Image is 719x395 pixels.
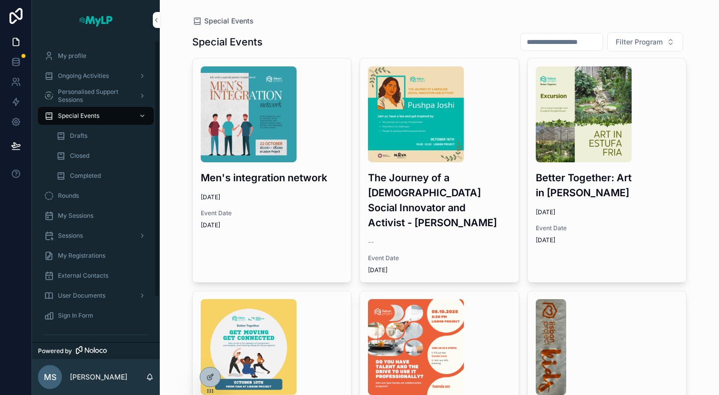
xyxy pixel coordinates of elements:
a: Sign In Form [38,307,154,325]
a: Completed [50,167,154,185]
h3: Men's integration network [201,170,344,185]
img: App logo [78,12,113,28]
span: Special Events [58,112,99,120]
span: My profile [58,52,86,60]
a: Drafts [50,127,154,145]
h3: The Journey of a [DEMOGRAPHIC_DATA] Social Innovator and Activist - [PERSON_NAME] [368,170,511,230]
a: Powered by [32,342,160,359]
a: Better-Together-Art-in-Estufa-Fria-(1).pngBetter Together: Art in [PERSON_NAME][DATE]Event Date[D... [527,58,687,283]
h3: Better Together: Art in [PERSON_NAME] [536,170,679,200]
img: Men's-integration-network.png [201,66,297,162]
span: Event Date [201,209,344,217]
span: External Contacts [58,272,108,280]
span: Personalised Support Sessions [58,88,131,104]
span: My Sessions [58,212,93,220]
span: [DATE] [536,236,679,244]
div: scrollable content [32,40,160,342]
span: [DATE] [201,221,344,229]
button: Select Button [607,32,683,51]
a: Men's-integration-network.pngMen's integration network[DATE]Event Date[DATE] [192,58,352,283]
span: [DATE] [201,193,344,201]
span: -- [368,238,374,246]
a: External Contacts [38,267,154,285]
a: Special Events [192,16,254,26]
a: Special Events [38,107,154,125]
span: Powered by [38,347,72,355]
img: The-Journey-of-a-Nepalese-Social-Innovator-and-Activist-Pushpa-Joshi-(1).png [368,66,464,162]
a: My Registrations [38,247,154,265]
span: [DATE] [368,266,511,274]
span: Event Date [368,254,511,262]
span: Filter Program [616,37,663,47]
span: Sessions [58,232,83,240]
span: Special Events [204,16,254,26]
span: Ongoing Activities [58,72,109,80]
a: My profile [38,47,154,65]
p: [PERSON_NAME] [70,372,127,382]
span: Closed [70,152,89,160]
a: User Documents [38,287,154,305]
span: [DATE] [536,208,679,216]
img: camiseta.jpg [536,299,566,395]
a: The-Journey-of-a-Nepalese-Social-Innovator-and-Activist-Pushpa-Joshi-(1).pngThe Journey of a [DEM... [359,58,519,283]
span: MS [44,371,56,383]
img: Information-afternoon-to-present-the-new-collaboration-with-hands-on.png [368,299,464,395]
a: Sessions [38,227,154,245]
span: My Registrations [58,252,105,260]
span: Event Date [536,224,679,232]
span: Drafts [70,132,87,140]
span: Sign In Form [58,312,93,320]
a: Ongoing Activities [38,67,154,85]
h1: Special Events [192,35,263,49]
a: Rounds [38,187,154,205]
a: My Sessions [38,207,154,225]
img: Better-Together-Art-in-Estufa-Fria-(1).png [536,66,632,162]
span: Completed [70,172,101,180]
img: IMG_5031.png [201,299,297,395]
a: Closed [50,147,154,165]
span: User Documents [58,292,105,300]
span: Rounds [58,192,79,200]
a: Personalised Support Sessions [38,87,154,105]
